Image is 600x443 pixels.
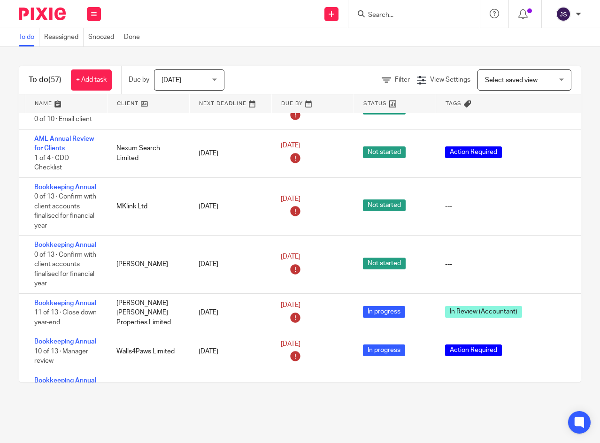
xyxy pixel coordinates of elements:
td: [DATE] [189,371,271,429]
a: Bookkeeping Annual [34,338,96,345]
span: Not started [363,199,406,211]
span: In progress [363,306,405,318]
p: Due by [129,75,149,84]
span: 10 of 13 · Manager review [34,348,88,365]
h1: To do [29,75,62,85]
td: Walls4Paws Limited [107,332,189,371]
a: Bookkeeping Annual [34,184,96,191]
a: Reassigned [44,28,84,46]
span: Select saved view [485,77,538,84]
td: Nexum Search Limited [107,129,189,177]
span: 0 of 13 · Confirm with client accounts finalised for financial year [34,252,96,287]
span: [DATE] [162,77,181,84]
td: [DATE] [189,129,271,177]
span: Tags [446,101,462,106]
td: [PERSON_NAME] [107,236,189,294]
td: [DATE] [189,236,271,294]
a: + Add task [71,69,112,91]
a: Bookkeeping Annual [34,377,96,384]
a: Snoozed [88,28,119,46]
span: Action Required [445,146,502,158]
img: Pixie [19,8,66,20]
a: Bookkeeping Annual [34,242,96,248]
td: [DATE] [189,177,271,236]
span: (57) [48,76,62,84]
td: [DATE] [189,293,271,332]
a: AML Annual Review for Clients [34,136,94,152]
span: Action Required [445,344,502,356]
div: --- [445,202,524,211]
span: [DATE] [281,196,300,202]
span: Not started [363,258,406,269]
span: Filter [395,76,410,83]
span: 1 of 4 · CDD Checklist [34,155,69,171]
a: Bookkeeping Annual [34,300,96,306]
span: In progress [363,344,405,356]
td: [DATE] [189,332,271,371]
td: MKlink Ltd [107,177,189,236]
div: --- [445,260,524,269]
span: 11 of 13 · Close down year-end [34,309,97,326]
span: View Settings [430,76,470,83]
a: Done [124,28,145,46]
span: Not started [363,146,406,158]
span: [DATE] [281,341,300,347]
span: [DATE] [281,254,300,260]
td: Bromley Electrical Ltd [107,371,189,429]
input: Search [367,11,452,20]
span: 0 of 13 · Confirm with client accounts finalised for financial year [34,193,96,229]
span: [DATE] [281,143,300,149]
span: In Review (Accountant) [445,306,522,318]
img: svg%3E [556,7,571,22]
span: [DATE] [281,302,300,309]
a: To do [19,28,39,46]
td: [PERSON_NAME] [PERSON_NAME] Properties Limited [107,293,189,332]
span: 0 of 10 · Email client [34,116,92,123]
